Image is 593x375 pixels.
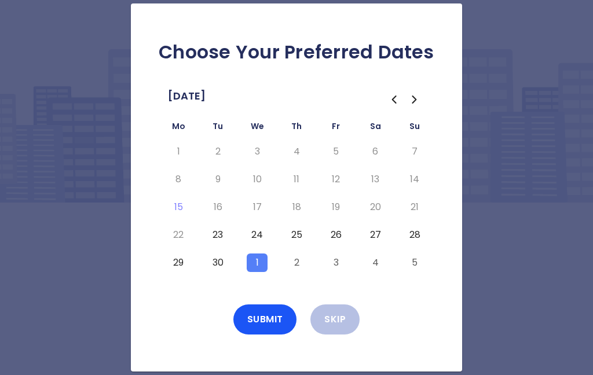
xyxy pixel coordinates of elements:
button: Saturday, October 4th, 2025 [365,253,386,272]
button: Monday, September 22nd, 2025 [168,226,189,244]
button: Tuesday, September 23rd, 2025 [207,226,228,244]
button: Saturday, September 20th, 2025 [365,198,386,216]
button: Friday, September 19th, 2025 [325,198,346,216]
button: Saturday, September 6th, 2025 [365,142,386,161]
button: Wednesday, September 3rd, 2025 [247,142,268,161]
th: Tuesday [198,119,237,138]
button: Thursday, October 2nd, 2025 [286,253,307,272]
button: Wednesday, October 1st, 2025, selected [247,253,268,272]
button: Sunday, October 5th, 2025 [404,253,425,272]
button: Saturday, September 27th, 2025 [365,226,386,244]
button: Wednesday, September 10th, 2025 [247,170,268,189]
button: Submit [233,304,297,334]
table: September 2025 [159,119,434,277]
h2: Choose Your Preferred Dates [149,41,444,64]
th: Monday [159,119,198,138]
button: Friday, October 3rd, 2025 [325,253,346,272]
button: Skip [310,304,360,334]
button: Today, Monday, September 15th, 2025 [168,198,189,216]
th: Friday [316,119,356,138]
th: Thursday [277,119,316,138]
span: [DATE] [168,87,206,105]
button: Wednesday, September 17th, 2025 [247,198,268,216]
button: Thursday, September 25th, 2025 [286,226,307,244]
button: Saturday, September 13th, 2025 [365,170,386,189]
button: Friday, September 26th, 2025 [325,226,346,244]
button: Tuesday, September 16th, 2025 [207,198,228,216]
th: Sunday [395,119,434,138]
button: Sunday, September 14th, 2025 [404,170,425,189]
button: Go to the Previous Month [383,89,404,110]
th: Saturday [356,119,395,138]
button: Monday, September 8th, 2025 [168,170,189,189]
button: Monday, September 29th, 2025 [168,253,189,272]
button: Tuesday, September 2nd, 2025 [207,142,228,161]
button: Thursday, September 18th, 2025 [286,198,307,216]
button: Sunday, September 21st, 2025 [404,198,425,216]
button: Monday, September 1st, 2025 [168,142,189,161]
button: Sunday, September 28th, 2025 [404,226,425,244]
button: Friday, September 12th, 2025 [325,170,346,189]
button: Sunday, September 7th, 2025 [404,142,425,161]
button: Go to the Next Month [404,89,425,110]
button: Wednesday, September 24th, 2025 [247,226,268,244]
button: Tuesday, September 9th, 2025 [207,170,228,189]
button: Friday, September 5th, 2025 [325,142,346,161]
button: Thursday, September 4th, 2025 [286,142,307,161]
th: Wednesday [237,119,277,138]
button: Tuesday, September 30th, 2025 [207,253,228,272]
button: Thursday, September 11th, 2025 [286,170,307,189]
